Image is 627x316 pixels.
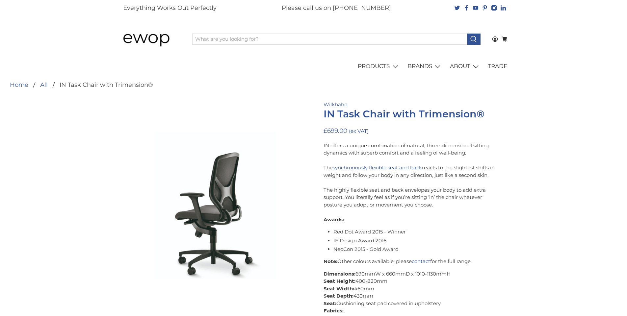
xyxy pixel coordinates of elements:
a: BRANDS [404,57,446,76]
strong: Dimensions: [324,271,355,277]
strong: Note: [324,258,337,264]
a: TRADE [484,57,511,76]
li: IN Task Chair with Trimension® [48,82,153,88]
span: for the full range. [430,258,472,264]
nav: main navigation [116,57,511,76]
span: £699.00 [324,127,347,134]
a: Home [10,82,28,88]
li: IF Design Award 2016 [333,237,501,245]
p: IN offers a unique combination of natural, three-dimensional sitting dynamics with superb comfort... [324,142,501,224]
a: contact [412,258,430,264]
strong: Seat Width: [324,285,354,292]
p: 690mmW x 660mmD x 1010-1130mmH 400-820mm 460mm 430mm Cushioning seat pad covered in upholstery [324,270,501,315]
nav: breadcrumbs [10,82,153,88]
input: What are you looking for? [192,34,467,45]
small: (ex VAT) [349,128,369,134]
p: Please call us on [PHONE_NUMBER] [282,4,391,12]
li: NeoCon 2015 - Gold Award [333,246,501,253]
a: PRODUCTS [354,57,404,76]
a: synchronously flexible seat and back [333,164,422,171]
li: Red Dot Award 2015 - Winner [333,228,501,236]
a: Wilkhahn [324,101,348,108]
h1: IN Task Chair with Trimension® [324,109,501,120]
strong: Awards: [324,216,344,223]
a: All [40,82,48,88]
strong: Fabrics: [324,307,344,314]
strong: Seat: [324,300,336,306]
a: ABOUT [446,57,484,76]
strong: Seat Height: [324,278,355,284]
a: Wilkhahn Office IN Task Chair with Trimension® [126,101,304,279]
strong: Seat Depth: [324,293,353,299]
span: Other colours available, please [337,258,412,264]
p: Everything Works Out Perfectly [123,4,217,12]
